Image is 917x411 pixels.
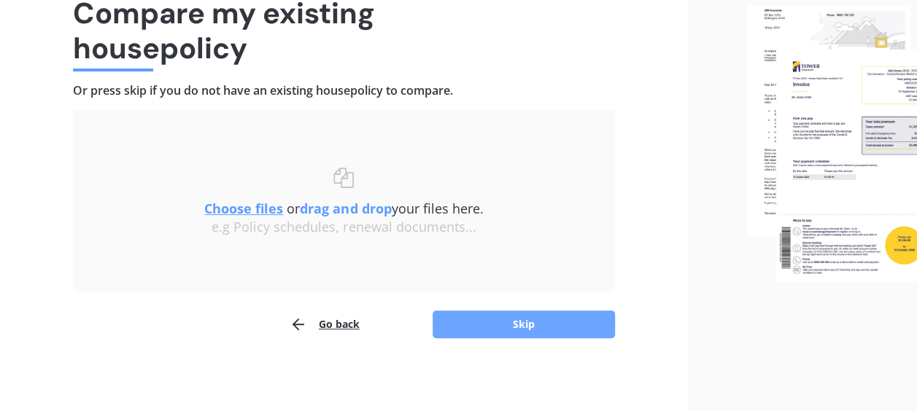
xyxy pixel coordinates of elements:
div: e.g Policy schedules, renewal documents... [102,219,586,235]
button: Go back [290,310,360,339]
b: drag and drop [300,200,391,217]
img: files.webp [746,5,917,281]
h4: Or press skip if you do not have an existing house policy to compare. [73,83,615,98]
span: or your files here. [204,200,483,217]
button: Skip [433,310,615,338]
u: Choose files [204,200,283,217]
